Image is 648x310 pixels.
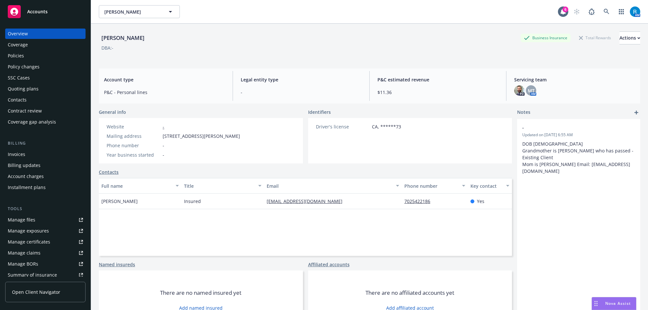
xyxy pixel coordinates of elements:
[8,237,50,247] div: Manage certificates
[521,34,571,42] div: Business Insurance
[402,178,468,194] button: Phone number
[316,123,369,130] div: Driver's license
[5,215,86,225] a: Manage files
[5,140,86,147] div: Billing
[163,133,240,139] span: [STREET_ADDRESS][PERSON_NAME]
[99,261,135,268] a: Named insureds
[600,5,613,18] a: Search
[632,109,640,116] a: add
[8,226,49,236] div: Manage exposures
[585,5,598,18] a: Report a Bug
[619,32,640,44] div: Actions
[5,149,86,160] a: Invoices
[99,178,181,194] button: Full name
[241,76,362,83] span: Legal entity type
[5,40,86,50] a: Coverage
[619,31,640,44] button: Actions
[5,95,86,105] a: Contacts
[470,183,502,189] div: Key contact
[5,73,86,83] a: SSC Cases
[8,73,30,83] div: SSC Cases
[514,76,635,83] span: Servicing team
[5,182,86,193] a: Installment plans
[5,84,86,94] a: Quoting plans
[522,140,635,174] p: DOB [DEMOGRAPHIC_DATA] Grandmother is [PERSON_NAME] who has passed - Existing Client Mom is [PERS...
[184,198,201,205] span: Insured
[365,289,454,297] span: There are no affiliated accounts yet
[8,29,28,39] div: Overview
[5,117,86,127] a: Coverage gap analysis
[104,89,225,96] span: P&C - Personal lines
[264,178,402,194] button: Email
[592,297,600,310] div: Drag to move
[5,171,86,182] a: Account charges
[8,171,44,182] div: Account charges
[8,95,27,105] div: Contacts
[477,198,484,205] span: Yes
[615,5,628,18] a: Switch app
[514,85,525,96] img: photo
[8,149,25,160] div: Invoices
[101,198,138,205] span: [PERSON_NAME]
[99,34,147,42] div: [PERSON_NAME]
[528,87,535,94] span: MT
[377,76,498,83] span: P&C estimated revenue
[5,51,86,61] a: Policies
[605,301,631,306] span: Nova Assist
[107,123,160,130] div: Website
[160,289,241,297] span: There are no named insured yet
[308,109,331,115] span: Identifiers
[404,183,458,189] div: Phone number
[12,289,60,295] span: Open Client Navigator
[8,270,57,280] div: Summary of insurance
[104,8,160,15] span: [PERSON_NAME]
[522,132,635,138] span: Updated on [DATE] 6:55 AM
[308,261,350,268] a: Affiliated accounts
[5,62,86,72] a: Policy changes
[8,84,39,94] div: Quoting plans
[5,259,86,269] a: Manage BORs
[5,206,86,212] div: Tools
[5,29,86,39] a: Overview
[576,34,614,42] div: Total Rewards
[101,183,172,189] div: Full name
[107,133,160,139] div: Mailing address
[5,226,86,236] span: Manage exposures
[107,142,160,149] div: Phone number
[8,215,35,225] div: Manage files
[8,40,28,50] div: Coverage
[8,62,40,72] div: Policy changes
[5,106,86,116] a: Contract review
[517,109,530,116] span: Notes
[592,297,636,310] button: Nova Assist
[163,142,164,149] span: -
[517,119,640,180] div: -Updated on [DATE] 6:55 AMDOB [DEMOGRAPHIC_DATA] Grandmother is [PERSON_NAME] who has passed - Ex...
[181,178,264,194] button: Title
[522,124,618,131] span: -
[8,248,40,258] div: Manage claims
[5,237,86,247] a: Manage certificates
[99,109,126,115] span: General info
[630,6,640,17] img: photo
[99,5,180,18] button: [PERSON_NAME]
[562,6,568,12] div: 6
[570,5,583,18] a: Start snowing
[5,270,86,280] a: Summary of insurance
[267,183,392,189] div: Email
[5,248,86,258] a: Manage claims
[99,169,119,175] a: Contacts
[184,183,254,189] div: Title
[5,3,86,21] a: Accounts
[267,198,348,204] a: [EMAIL_ADDRESS][DOMAIN_NAME]
[8,51,24,61] div: Policies
[377,89,498,96] span: $11.36
[8,160,40,171] div: Billing updates
[163,151,164,158] span: -
[104,76,225,83] span: Account type
[241,89,362,96] span: -
[404,198,435,204] a: 7025422186
[163,124,164,130] a: -
[8,259,38,269] div: Manage BORs
[8,182,46,193] div: Installment plans
[107,151,160,158] div: Year business started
